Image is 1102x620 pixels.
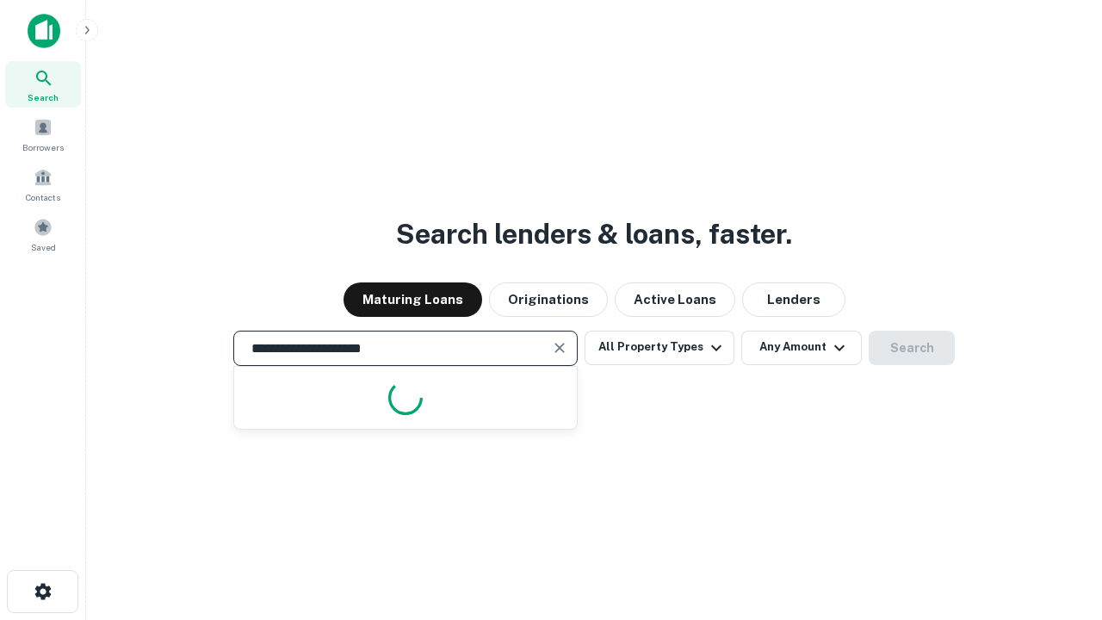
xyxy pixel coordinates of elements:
[489,282,608,317] button: Originations
[548,336,572,360] button: Clear
[5,211,81,257] a: Saved
[741,331,862,365] button: Any Amount
[742,282,845,317] button: Lenders
[615,282,735,317] button: Active Loans
[5,61,81,108] a: Search
[1016,482,1102,565] iframe: Chat Widget
[396,214,792,255] h3: Search lenders & loans, faster.
[585,331,734,365] button: All Property Types
[31,240,56,254] span: Saved
[5,111,81,158] a: Borrowers
[26,190,60,204] span: Contacts
[344,282,482,317] button: Maturing Loans
[28,14,60,48] img: capitalize-icon.png
[22,140,64,154] span: Borrowers
[5,161,81,208] a: Contacts
[28,90,59,104] span: Search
